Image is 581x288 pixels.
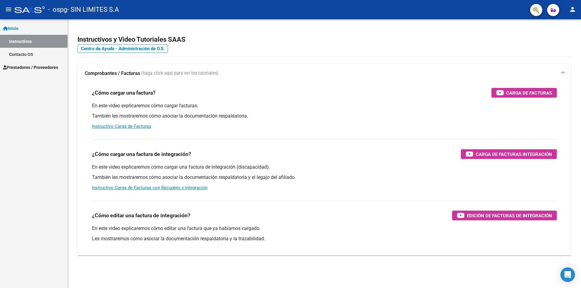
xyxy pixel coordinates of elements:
a: Instructivo Carga de Facturas [92,124,151,129]
p: También les mostraremos cómo asociar la documentación respaldatoria y el legajo del afiliado. [92,174,557,181]
strong: Comprobantes / Facturas [85,70,140,77]
span: - ospg [48,3,67,16]
span: (haga click aquí para ver los tutoriales) [141,70,218,77]
span: Inicio [3,25,18,32]
span: Carga de Facturas Integración [476,150,552,158]
h3: ¿Cómo editar una factura de integración? [92,211,190,220]
a: Instructivo Carga de Facturas con Recupero x Integración [92,185,208,190]
button: Edición de Facturas de integración [452,211,557,220]
p: En este video explicaremos cómo cargar facturas. [92,102,557,109]
span: Carga de Facturas [506,89,552,97]
span: - SIN LIMITES S.A [67,3,119,16]
div: Comprobantes / Facturas (haga click aquí para ver los tutoriales) [77,83,571,255]
p: También les mostraremos cómo asociar la documentación respaldatoria. [92,113,557,119]
h3: ¿Cómo cargar una factura de integración? [92,150,191,158]
mat-expansion-panel-header: Comprobantes / Facturas (haga click aquí para ver los tutoriales) [77,64,571,83]
div: Open Intercom Messenger [560,267,575,282]
p: Les mostraremos cómo asociar la documentación respaldatoria y la trazabilidad. [92,235,557,242]
h2: Instructivos y Video Tutoriales SAAS [77,34,571,45]
mat-icon: person [569,6,576,13]
span: Prestadores / Proveedores [3,64,58,71]
h3: ¿Cómo cargar una factura? [92,89,156,97]
button: Carga de Facturas [491,88,557,98]
button: Carga de Facturas Integración [461,149,557,159]
p: En este video explicaremos cómo editar una factura que ya habíamos cargado. [92,225,557,232]
a: Centro de Ayuda - Administración de O.S. [77,44,168,53]
span: Edición de Facturas de integración [467,212,552,219]
p: En este video explicaremos cómo cargar una factura de integración (discapacidad). [92,164,557,170]
mat-icon: menu [5,6,12,13]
